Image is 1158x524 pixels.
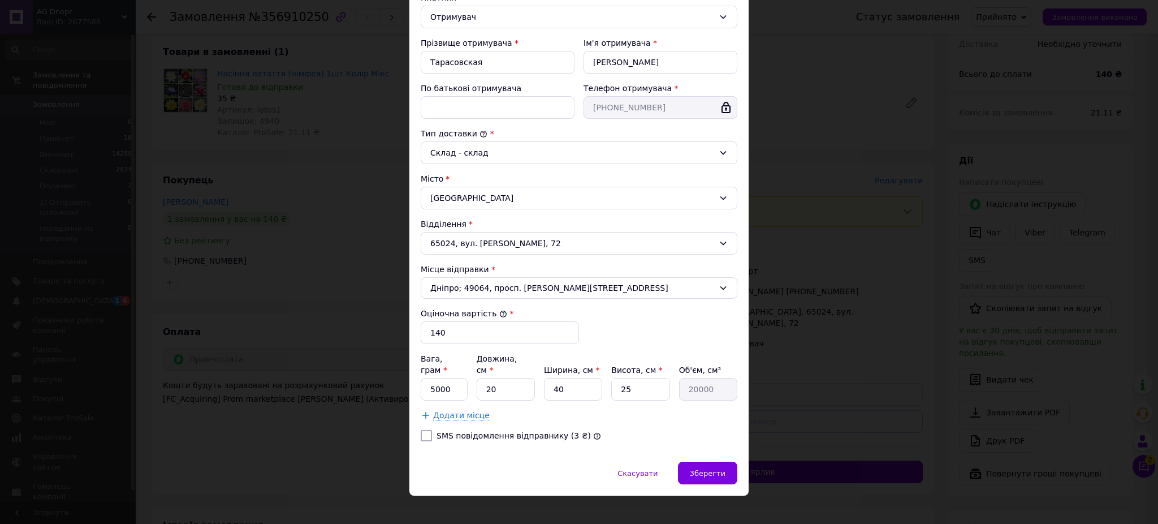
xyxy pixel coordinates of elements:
[617,469,658,478] span: Скасувати
[421,173,737,184] div: Місто
[421,187,737,209] div: [GEOGRAPHIC_DATA]
[430,282,714,294] span: Дніпро; 49064, просп. [PERSON_NAME][STREET_ADDRESS]
[421,218,737,230] div: Відділення
[690,469,725,478] span: Зберегти
[437,431,591,440] label: SMS повідомлення відправнику (3 ₴)
[584,96,737,119] input: +380
[421,128,737,139] div: Тип доставки
[421,38,512,48] label: Прізвище отримувача
[421,232,737,255] div: 65024, вул. [PERSON_NAME], 72
[433,411,490,420] span: Додати місце
[584,38,651,48] label: Ім'я отримувача
[421,354,447,375] label: Вага, грам
[544,366,599,375] label: Ширина, см
[430,147,714,159] div: Склад - склад
[421,84,521,93] label: По батькові отримувача
[584,84,672,93] label: Телефон отримувача
[421,309,507,318] label: Оціночна вартість
[679,364,737,376] div: Об'єм, см³
[430,11,714,23] div: Отримувач
[611,366,662,375] label: Висота, см
[421,264,737,275] div: Місце відправки
[477,354,517,375] label: Довжина, см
